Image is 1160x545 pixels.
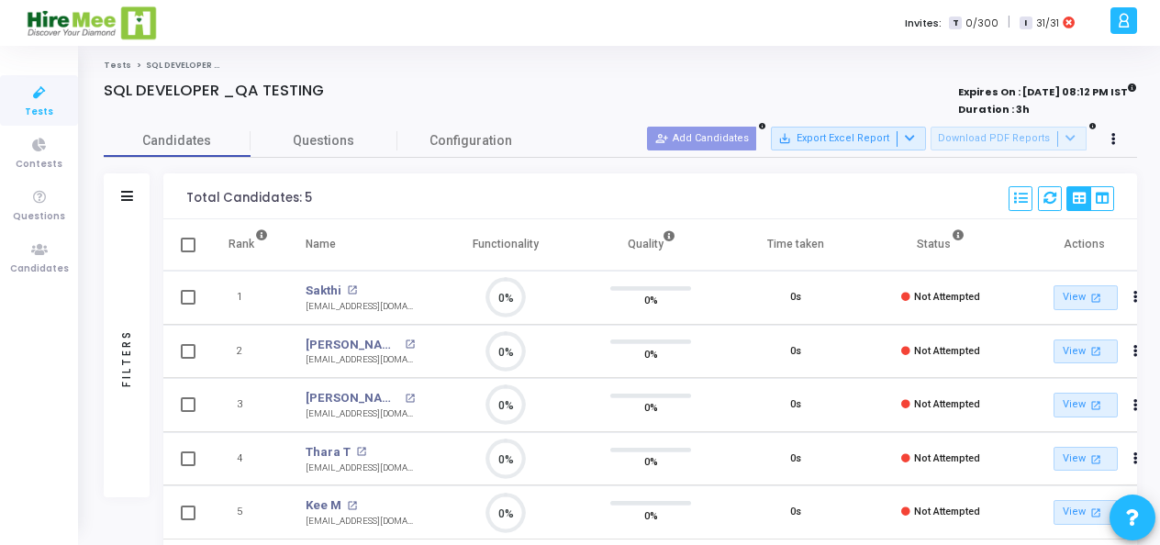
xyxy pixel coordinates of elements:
a: View [1054,500,1118,525]
td: 3 [209,378,287,432]
span: 0% [644,398,658,417]
button: Actions [1123,285,1149,311]
span: 0% [644,344,658,362]
a: View [1054,393,1118,417]
span: Candidates [104,131,251,150]
mat-icon: open_in_new [1088,505,1104,520]
a: [PERSON_NAME] M [306,389,400,407]
div: View Options [1066,186,1114,211]
div: Time taken [767,234,824,254]
th: Actions [1013,219,1158,271]
div: Filters [118,257,135,459]
th: Rank [209,219,287,271]
td: 1 [209,271,287,325]
mat-icon: open_in_new [405,339,415,350]
button: Add Candidates [647,127,756,150]
button: Download PDF Reports [931,127,1087,150]
img: logo [26,5,159,41]
td: 4 [209,432,287,486]
span: Contests [16,157,62,172]
span: T [949,17,961,30]
div: [EMAIL_ADDRESS][DOMAIN_NAME] [306,515,415,528]
button: Actions [1123,446,1149,472]
span: 31/31 [1036,16,1059,31]
a: Sakthi [306,282,341,300]
th: Quality [578,219,723,271]
span: Not Attempted [914,291,980,303]
mat-icon: open_in_new [1088,451,1104,467]
mat-icon: open_in_new [1088,290,1104,306]
a: View [1054,285,1118,310]
span: I [1020,17,1032,30]
strong: Duration : 3h [958,102,1030,117]
th: Status [868,219,1013,271]
label: Invites: [905,16,942,31]
span: Not Attempted [914,398,980,410]
span: 0% [644,452,658,471]
mat-icon: open_in_new [1088,397,1104,413]
span: 0/300 [965,16,998,31]
h4: SQL DEVELOPER _QA TESTING [104,82,324,100]
div: 0s [790,397,801,413]
div: 0s [790,290,801,306]
button: Actions [1123,393,1149,418]
mat-icon: open_in_new [356,447,366,457]
div: [EMAIL_ADDRESS][DOMAIN_NAME] [306,300,415,314]
span: Candidates [10,261,69,277]
span: 0% [644,291,658,309]
span: Not Attempted [914,345,980,357]
div: [EMAIL_ADDRESS][DOMAIN_NAME] [306,353,415,367]
button: Export Excel Report [771,127,926,150]
a: Thara T [306,443,351,462]
span: Tests [25,105,53,120]
button: Actions [1123,339,1149,364]
div: 0s [790,344,801,360]
div: 0s [790,451,801,467]
nav: breadcrumb [104,60,1137,72]
div: [EMAIL_ADDRESS][DOMAIN_NAME] [306,462,415,475]
td: 2 [209,325,287,379]
a: Kee M [306,496,341,515]
span: Questions [251,131,397,150]
a: View [1054,447,1118,472]
span: Not Attempted [914,506,980,517]
span: Questions [13,209,65,225]
a: View [1054,339,1118,364]
div: Name [306,234,336,254]
th: Functionality [433,219,578,271]
mat-icon: person_add_alt [655,132,668,145]
div: [EMAIL_ADDRESS][DOMAIN_NAME] [306,407,415,421]
a: Tests [104,60,131,71]
span: 0% [644,506,658,524]
mat-icon: open_in_new [405,394,415,404]
mat-icon: open_in_new [347,285,357,295]
div: Total Candidates: 5 [186,191,312,206]
a: [PERSON_NAME] [306,336,400,354]
mat-icon: open_in_new [347,501,357,511]
span: | [1008,13,1010,32]
mat-icon: save_alt [778,132,791,145]
div: 0s [790,505,801,520]
span: Not Attempted [914,452,980,464]
span: SQL DEVELOPER _QA TESTING [146,60,273,71]
mat-icon: open_in_new [1088,343,1104,359]
strong: Expires On : [DATE] 08:12 PM IST [958,80,1137,100]
td: 5 [209,485,287,539]
span: Configuration [429,131,512,150]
